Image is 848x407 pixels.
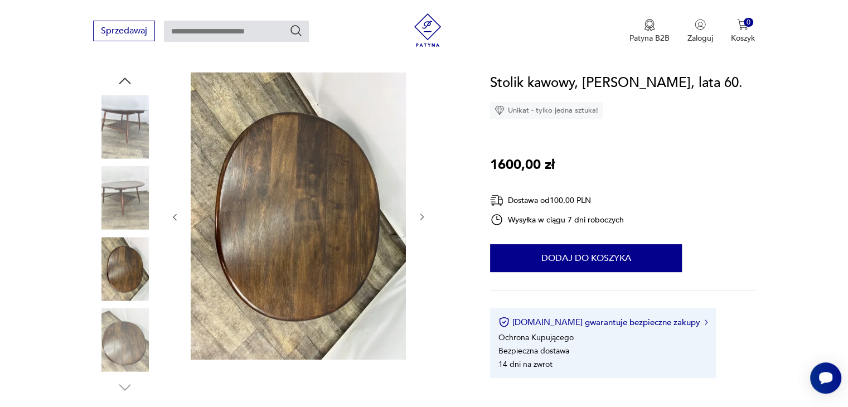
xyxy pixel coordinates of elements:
img: Ikona strzałki w prawo [705,319,708,325]
li: Ochrona Kupującego [498,332,574,343]
button: Dodaj do koszyka [490,244,682,272]
img: Ikona medalu [644,19,655,31]
li: 14 dni na zwrot [498,359,553,370]
a: Ikona medaluPatyna B2B [629,19,670,43]
div: Dostawa od 100,00 PLN [490,193,624,207]
p: Koszyk [731,33,755,43]
img: Zdjęcie produktu Stolik kawowy, Lucian Ercolan, lata 60. [93,308,157,372]
img: Ikona dostawy [490,193,503,207]
button: Sprzedawaj [93,21,155,41]
img: Zdjęcie produktu Stolik kawowy, Lucian Ercolan, lata 60. [93,166,157,230]
img: Ikona diamentu [495,105,505,115]
img: Zdjęcie produktu Stolik kawowy, Lucian Ercolan, lata 60. [93,95,157,158]
h1: Stolik kawowy, [PERSON_NAME], lata 60. [490,72,743,94]
img: Ikonka użytkownika [695,19,706,30]
p: 1600,00 zł [490,154,555,176]
a: Sprzedawaj [93,28,155,36]
img: Zdjęcie produktu Stolik kawowy, Lucian Ercolan, lata 60. [93,237,157,301]
p: Zaloguj [687,33,713,43]
div: Wysyłka w ciągu 7 dni roboczych [490,213,624,226]
button: Patyna B2B [629,19,670,43]
button: 0Koszyk [731,19,755,43]
button: Szukaj [289,24,303,37]
div: Unikat - tylko jedna sztuka! [490,102,603,119]
img: Ikona certyfikatu [498,317,510,328]
button: [DOMAIN_NAME] gwarantuje bezpieczne zakupy [498,317,708,328]
img: Ikona koszyka [737,19,748,30]
p: Patyna B2B [629,33,670,43]
div: 0 [744,18,753,27]
iframe: Smartsupp widget button [810,362,841,394]
button: Zaloguj [687,19,713,43]
li: Bezpieczna dostawa [498,346,569,356]
img: Zdjęcie produktu Stolik kawowy, Lucian Ercolan, lata 60. [191,72,406,360]
img: Patyna - sklep z meblami i dekoracjami vintage [411,13,444,47]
